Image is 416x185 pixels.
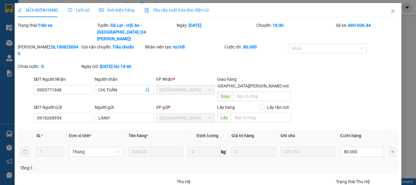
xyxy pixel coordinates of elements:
[156,77,173,82] span: VP Nhận
[231,147,275,157] input: 0
[231,113,291,123] input: Dọc đường
[217,77,237,82] span: Giao hàng
[95,76,153,83] div: Người nhận
[224,44,287,50] div: Cước rồi :
[20,165,161,171] div: Tổng: 1
[18,63,80,70] div: Chưa cước :
[36,133,41,138] span: SL
[145,44,223,50] div: Nhân viên tạo:
[280,147,335,157] input: Ghi Chú
[72,147,120,156] span: Thùng
[173,44,185,49] b: vy.ttdl
[129,147,183,157] input: VD: Bàn, Ghế
[144,8,209,12] span: Yêu cầu xuất hóa đơn điện tử
[97,22,176,42] div: Tuyến:
[112,44,134,49] b: Tiêu chuẩn
[256,22,335,42] div: Chuyến:
[17,22,97,42] div: Trạng thái:
[18,8,22,12] span: edit
[231,133,254,138] span: Giá trị hàng
[18,44,80,57] div: [PERSON_NAME]:
[33,76,92,83] div: SĐT Người Nhận
[389,147,396,157] button: plus
[348,23,371,28] b: 49H-036.44
[384,3,401,20] button: Close
[99,8,104,12] span: picture
[243,44,257,49] b: 80.000
[69,133,92,138] span: Đơn vị tính
[390,9,395,14] span: close
[217,113,231,123] span: Lấy
[336,178,398,185] div: Trạng thái Thu Hộ
[38,23,52,28] b: Trên xe
[97,23,146,41] b: Đà Lạt - Hội An - [GEOGRAPHIC_DATA] (24 [PERSON_NAME])
[41,64,44,69] b: 0
[265,104,291,111] span: Lấy tận nơi
[129,133,148,138] span: Tên hàng
[99,8,135,12] span: Ảnh kiện hàng
[100,64,131,69] b: [DATE] lúc 14:46
[144,8,149,13] img: icon
[145,87,150,92] span: user-add
[233,91,291,101] input: Dọc đường
[95,104,153,111] div: Người gửi
[18,8,58,12] span: SỬA ĐƠN HÀNG
[81,63,144,70] div: Ngày GD:
[176,22,256,42] div: Ngày:
[177,179,191,184] span: Thu Hộ
[189,23,201,28] b: [DATE]
[217,105,235,110] span: Lấy hàng
[273,23,284,28] b: 16:30
[335,22,399,42] div: Số xe:
[278,130,338,142] th: Ghi chú
[33,104,92,111] div: SĐT Người Gửi
[220,147,227,157] span: kg
[217,91,233,101] span: Giao
[206,83,291,89] span: [GEOGRAPHIC_DATA][PERSON_NAME] nơi
[196,133,218,138] span: Định lượng
[20,147,30,157] button: delete
[156,104,215,111] div: VP gửi
[68,8,90,12] span: Lịch sử
[340,133,361,138] span: Cước hàng
[68,8,72,12] span: clock-circle
[81,44,144,50] div: Gói vận chuyển:
[160,85,211,94] span: Đà Nẵng
[160,113,211,123] span: Đà Lạt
